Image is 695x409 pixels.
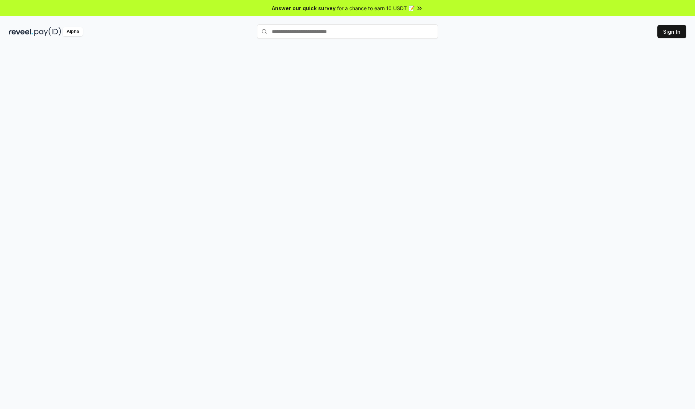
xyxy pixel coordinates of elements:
span: Answer our quick survey [272,4,336,12]
img: reveel_dark [9,27,33,36]
img: pay_id [34,27,61,36]
div: Alpha [63,27,83,36]
button: Sign In [657,25,686,38]
span: for a chance to earn 10 USDT 📝 [337,4,414,12]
